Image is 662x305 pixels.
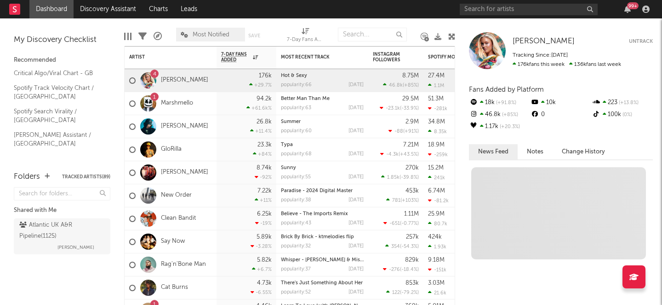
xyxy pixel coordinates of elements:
div: 46.8k [469,109,530,121]
span: Fans Added by Platform [469,86,544,93]
a: Clean Bandit [161,215,196,223]
span: +85 % [501,112,518,117]
span: -23.1k [386,106,400,111]
a: Whisper - [PERSON_NAME] & Mischief Terrace Mix [281,258,401,263]
div: A&R Pipeline [154,23,162,50]
div: ( ) [388,128,419,134]
div: popularity: 60 [281,129,312,134]
span: 781 [392,198,400,203]
input: Search for folders... [14,187,110,200]
span: Tracking Since: [DATE] [513,53,568,58]
span: 122 [392,290,400,295]
span: -4.3k [386,152,399,157]
div: +11.4 % [250,128,272,134]
div: popularity: 55 [281,175,311,180]
span: [PERSON_NAME] [513,37,575,45]
div: Better Man Than Me [281,96,364,101]
div: 5.89k [257,234,272,240]
div: 25.9M [428,211,445,217]
button: 99+ [624,6,631,13]
span: -0.77 % [401,221,417,226]
div: popularity: 37 [281,267,311,272]
div: Artist [129,54,198,60]
div: Filters [138,23,147,50]
div: -259k [428,152,448,158]
div: 27.4M [428,73,445,79]
div: Whisper - Max Chapman & Mischief Terrace Mix [281,258,364,263]
div: 26.8k [257,119,272,125]
input: Search... [338,28,407,41]
span: -276 [389,267,400,272]
div: -92 % [255,174,272,180]
button: Save [248,33,260,38]
button: Notes [518,144,553,159]
span: [PERSON_NAME] [57,242,94,253]
div: [DATE] [348,267,364,272]
div: 5.82k [257,257,272,263]
span: -18.4 % [401,267,417,272]
div: [DATE] [348,129,364,134]
div: ( ) [380,105,419,111]
div: 80.7k [428,221,447,227]
div: popularity: 63 [281,106,311,111]
div: My Discovery Checklist [14,35,110,46]
a: There's Just Something About Her [281,281,363,286]
div: 6.74M [428,188,445,194]
div: popularity: 66 [281,82,312,88]
div: ( ) [380,151,419,157]
a: Brick By Brick - ktmelodies flip [281,235,354,240]
a: Sunny [281,165,296,170]
div: Edit Columns [124,23,131,50]
div: ( ) [386,197,419,203]
div: Hot & Sexy [281,73,364,78]
div: 8.74k [257,165,272,171]
span: 1.85k [387,175,399,180]
div: Shared with Me [14,205,110,216]
span: +13.8 % [617,100,639,106]
a: [PERSON_NAME] Assistant / [GEOGRAPHIC_DATA] [14,130,101,149]
div: 1.11M [404,211,419,217]
div: 4.73k [257,280,272,286]
a: [PERSON_NAME] [161,76,208,84]
span: 176k fans this week [513,62,565,67]
div: [DATE] [348,106,364,111]
span: +43.5 % [400,152,417,157]
div: 18.9M [428,142,445,148]
div: Folders [14,171,40,182]
div: -3.28 % [251,243,272,249]
div: 2.9M [405,119,419,125]
a: Typa [281,142,293,147]
div: -6.55 % [251,289,272,295]
div: -151k [428,267,446,273]
div: popularity: 38 [281,198,311,203]
div: ( ) [383,266,419,272]
div: 29.5M [402,96,419,102]
a: Spotify Track Velocity Chart / [GEOGRAPHIC_DATA] [14,83,101,102]
span: +20.3 % [498,124,520,129]
span: -54.3 % [401,244,417,249]
div: 8.35k [428,129,447,135]
a: Spotify Search Virality / [GEOGRAPHIC_DATA] [14,106,101,125]
div: 270k [405,165,419,171]
button: News Feed [469,144,518,159]
div: ( ) [386,289,419,295]
a: Hot & Sexy [281,73,307,78]
div: There's Just Something About Her [281,281,364,286]
div: -81.2k [428,198,449,204]
div: Brick By Brick - ktmelodies flip [281,235,364,240]
button: Tracked Artists(89) [62,175,110,179]
div: ( ) [381,174,419,180]
div: popularity: 68 [281,152,312,157]
span: -33.9 % [401,106,417,111]
div: 853k [405,280,419,286]
span: 136k fans last week [513,62,621,67]
span: -88 [394,129,403,134]
a: Algorithmic A&R Assistant ([GEOGRAPHIC_DATA]) [14,153,101,172]
div: popularity: 43 [281,221,311,226]
div: 1.1M [428,82,444,88]
div: Summer [281,119,364,124]
div: Atlantic UK A&R Pipeline ( 1125 ) [19,220,103,242]
div: [DATE] [348,244,364,249]
span: 46.8k [389,83,403,88]
a: Critical Algo/Viral Chart - GB [14,68,101,78]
